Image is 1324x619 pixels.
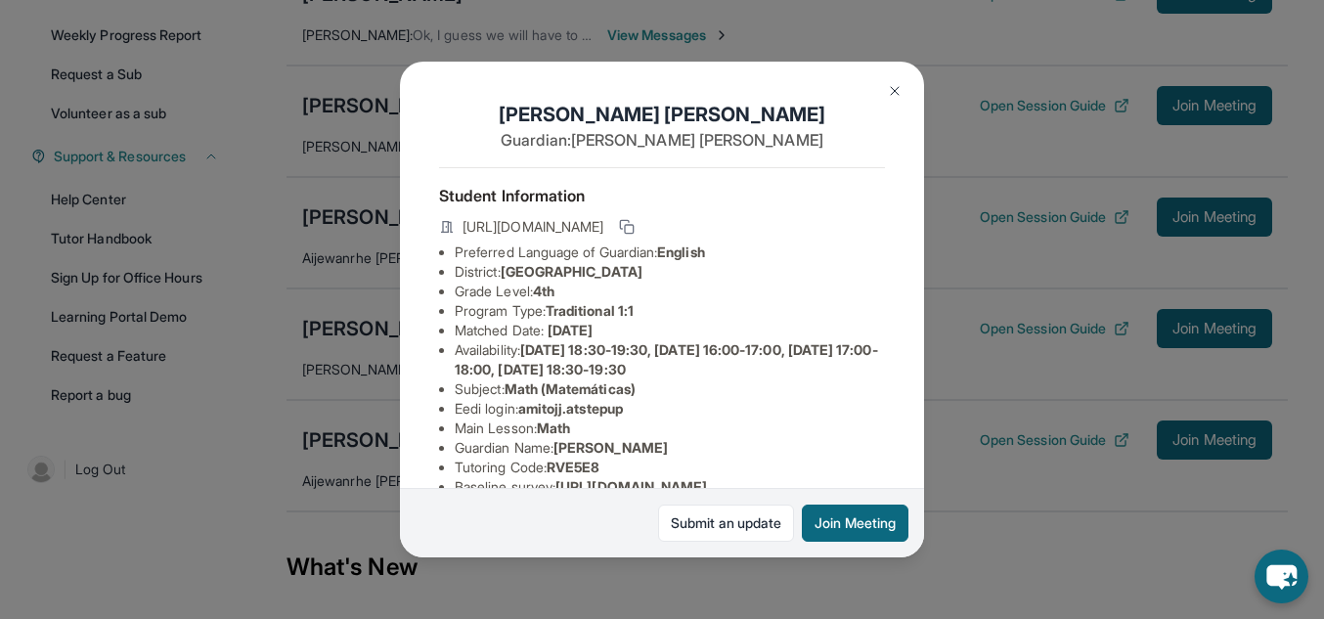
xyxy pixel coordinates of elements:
li: Matched Date: [455,321,885,340]
span: [URL][DOMAIN_NAME] [555,478,707,495]
span: [URL][DOMAIN_NAME] [463,217,603,237]
li: Baseline survey : [455,477,885,497]
li: Preferred Language of Guardian: [455,243,885,262]
button: chat-button [1255,550,1308,603]
span: Traditional 1:1 [546,302,634,319]
li: Tutoring Code : [455,458,885,477]
h1: [PERSON_NAME] [PERSON_NAME] [439,101,885,128]
li: Program Type: [455,301,885,321]
h4: Student Information [439,184,885,207]
li: Grade Level: [455,282,885,301]
span: [GEOGRAPHIC_DATA] [501,263,642,280]
li: Eedi login : [455,399,885,419]
span: Math (Matemáticas) [505,380,636,397]
p: Guardian: [PERSON_NAME] [PERSON_NAME] [439,128,885,152]
span: amitojj.atstepup [518,400,623,417]
li: District: [455,262,885,282]
span: [DATE] [548,322,593,338]
span: 4th [533,283,554,299]
span: English [657,243,705,260]
span: Math [537,420,570,436]
a: Submit an update [658,505,794,542]
li: Availability: [455,340,885,379]
button: Join Meeting [802,505,908,542]
li: Subject : [455,379,885,399]
span: [DATE] 18:30-19:30, [DATE] 16:00-17:00, [DATE] 17:00-18:00, [DATE] 18:30-19:30 [455,341,878,377]
button: Copy link [615,215,639,239]
span: RVE5E8 [547,459,599,475]
li: Main Lesson : [455,419,885,438]
img: Close Icon [887,83,903,99]
li: Guardian Name : [455,438,885,458]
span: [PERSON_NAME] [553,439,668,456]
